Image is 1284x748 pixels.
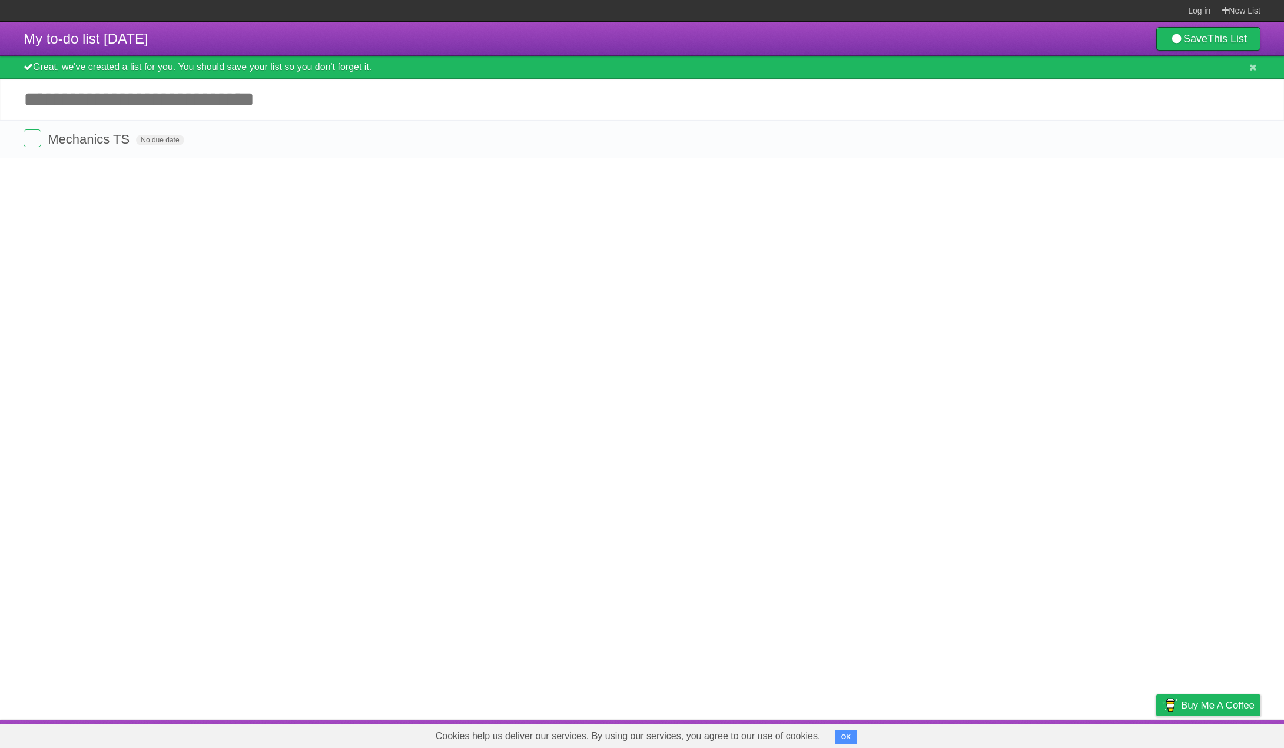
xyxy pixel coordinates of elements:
span: My to-do list [DATE] [24,31,148,46]
a: SaveThis List [1156,27,1260,51]
span: No due date [136,135,184,145]
b: This List [1207,33,1247,45]
a: Terms [1101,723,1127,745]
a: Developers [1039,723,1086,745]
span: Mechanics TS [48,132,132,147]
a: Privacy [1141,723,1172,745]
button: OK [835,730,858,744]
a: Suggest a feature [1186,723,1260,745]
a: About [1000,723,1024,745]
label: Done [24,129,41,147]
span: Cookies help us deliver our services. By using our services, you agree to our use of cookies. [424,724,832,748]
a: Buy me a coffee [1156,694,1260,716]
img: Buy me a coffee [1162,695,1178,715]
span: Buy me a coffee [1181,695,1255,716]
